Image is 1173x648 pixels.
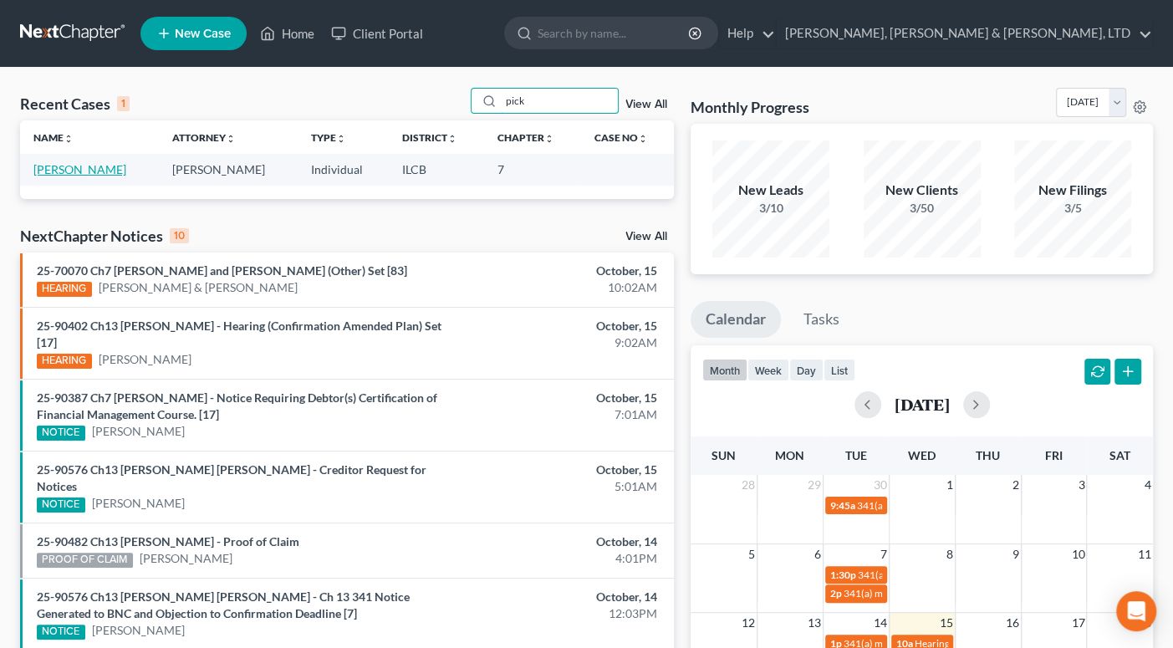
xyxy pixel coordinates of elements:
span: 9 [1011,544,1021,564]
span: 1:30p [830,569,856,581]
div: NextChapter Notices [20,226,189,246]
span: 7 [879,544,889,564]
span: 1 [945,475,955,495]
span: 2p [830,587,842,600]
a: 25-90576 Ch13 [PERSON_NAME] [PERSON_NAME] - Creditor Request for Notices [37,462,426,493]
a: View All [625,99,667,110]
span: 14 [872,613,889,633]
span: 13 [806,613,823,633]
span: 17 [1069,613,1086,633]
span: 9:45a [830,499,855,512]
a: [PERSON_NAME] [92,423,185,440]
span: 4 [1143,475,1153,495]
input: Search by name... [538,18,691,48]
div: 12:03PM [462,605,657,622]
div: October, 15 [462,462,657,478]
div: Recent Cases [20,94,130,114]
span: 5 [747,544,757,564]
div: New Leads [712,181,829,200]
span: 29 [806,475,823,495]
i: unfold_more [64,134,74,144]
div: PROOF OF CLAIM [37,553,133,568]
span: 341(a) meeting for [PERSON_NAME] [844,587,1005,600]
div: October, 15 [462,318,657,334]
a: [PERSON_NAME] [92,622,185,639]
div: October, 14 [462,533,657,550]
span: 8 [945,544,955,564]
div: 4:01PM [462,550,657,567]
span: Sun [711,448,736,462]
a: 25-70070 Ch7 [PERSON_NAME] and [PERSON_NAME] (Other) Set [83] [37,263,407,278]
button: month [702,359,747,381]
td: Individual [298,154,389,185]
h3: Monthly Progress [691,97,809,117]
div: HEARING [37,354,92,369]
a: Tasks [788,301,854,338]
div: 5:01AM [462,478,657,495]
i: unfold_more [544,134,554,144]
span: 10 [1069,544,1086,564]
i: unfold_more [336,134,346,144]
span: Thu [976,448,1000,462]
a: View All [625,231,667,242]
div: NOTICE [37,625,85,640]
a: 25-90387 Ch7 [PERSON_NAME] - Notice Requiring Debtor(s) Certification of Financial Management Cou... [37,390,437,421]
span: 16 [1004,613,1021,633]
div: October, 15 [462,390,657,406]
a: Calendar [691,301,781,338]
span: 341(a) meeting for [PERSON_NAME] [858,569,1019,581]
a: [PERSON_NAME] & [PERSON_NAME] [99,279,298,296]
span: New Case [175,28,231,40]
div: 10:02AM [462,279,657,296]
a: [PERSON_NAME] [99,351,191,368]
div: October, 15 [462,263,657,279]
span: Tue [845,448,867,462]
span: Fri [1045,448,1063,462]
i: unfold_more [447,134,457,144]
a: 25-90576 Ch13 [PERSON_NAME] [PERSON_NAME] - Ch 13 341 Notice Generated to BNC and Objection to Co... [37,589,410,620]
i: unfold_more [226,134,236,144]
input: Search by name... [501,89,618,113]
span: Sat [1109,448,1130,462]
a: 25-90482 Ch13 [PERSON_NAME] - Proof of Claim [37,534,299,549]
span: Mon [775,448,804,462]
a: Attorneyunfold_more [172,131,236,144]
td: ILCB [389,154,484,185]
button: list [824,359,855,381]
a: Help [719,18,775,48]
div: NOTICE [37,426,85,441]
div: 3/50 [864,200,981,217]
button: week [747,359,789,381]
h2: [DATE] [895,395,950,413]
span: 341(a) meeting for [PERSON_NAME] [857,499,1018,512]
span: 15 [938,613,955,633]
a: 25-90402 Ch13 [PERSON_NAME] - Hearing (Confirmation Amended Plan) Set [17] [37,319,441,350]
a: [PERSON_NAME] [140,550,232,567]
a: Districtunfold_more [402,131,457,144]
a: Home [252,18,323,48]
i: unfold_more [638,134,648,144]
span: 11 [1136,544,1153,564]
span: 2 [1011,475,1021,495]
div: 9:02AM [462,334,657,351]
div: HEARING [37,282,92,297]
span: 28 [740,475,757,495]
td: [PERSON_NAME] [159,154,298,185]
a: Case Nounfold_more [594,131,648,144]
a: Chapterunfold_more [497,131,554,144]
div: NOTICE [37,497,85,513]
div: 3/10 [712,200,829,217]
div: 10 [170,228,189,243]
span: 3 [1076,475,1086,495]
span: Wed [908,448,936,462]
span: 30 [872,475,889,495]
a: [PERSON_NAME] [33,162,126,176]
div: 3/5 [1014,200,1131,217]
a: Client Portal [323,18,431,48]
div: 7:01AM [462,406,657,423]
div: October, 14 [462,589,657,605]
div: 1 [117,96,130,111]
a: [PERSON_NAME], [PERSON_NAME] & [PERSON_NAME], LTD [777,18,1152,48]
span: 12 [740,613,757,633]
div: Open Intercom Messenger [1116,591,1156,631]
